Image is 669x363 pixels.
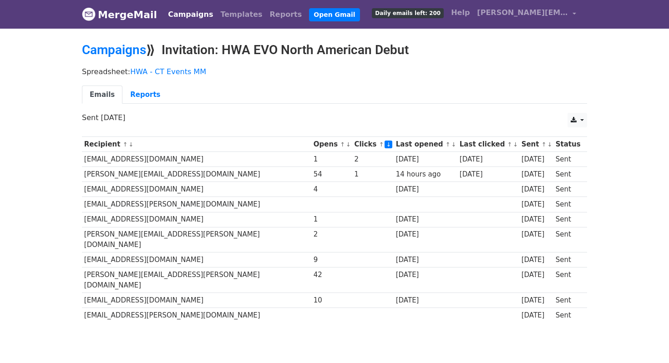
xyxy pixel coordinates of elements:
[460,169,517,180] div: [DATE]
[82,182,311,197] td: [EMAIL_ADDRESS][DOMAIN_NAME]
[309,8,360,21] a: Open Gmail
[82,212,311,227] td: [EMAIL_ADDRESS][DOMAIN_NAME]
[451,141,456,148] a: ↓
[553,292,583,308] td: Sent
[82,5,157,24] a: MergeMail
[82,252,311,267] td: [EMAIL_ADDRESS][DOMAIN_NAME]
[623,319,669,363] iframe: Chat Widget
[314,255,350,265] div: 9
[553,182,583,197] td: Sent
[522,229,552,240] div: [DATE]
[394,137,457,152] th: Last opened
[368,4,447,22] a: Daily emails left: 200
[314,154,350,165] div: 1
[477,7,568,18] span: [PERSON_NAME][EMAIL_ADDRESS][DOMAIN_NAME]
[513,141,518,148] a: ↓
[446,141,451,148] a: ↑
[314,295,350,306] div: 10
[396,255,455,265] div: [DATE]
[396,214,455,225] div: [DATE]
[553,212,583,227] td: Sent
[314,270,350,280] div: 42
[522,169,552,180] div: [DATE]
[396,154,455,165] div: [DATE]
[522,214,552,225] div: [DATE]
[522,255,552,265] div: [DATE]
[553,167,583,182] td: Sent
[460,154,517,165] div: [DATE]
[123,141,128,148] a: ↑
[447,4,473,22] a: Help
[553,227,583,252] td: Sent
[553,252,583,267] td: Sent
[372,8,444,18] span: Daily emails left: 200
[346,141,351,148] a: ↓
[553,267,583,293] td: Sent
[396,295,455,306] div: [DATE]
[82,292,311,308] td: [EMAIL_ADDRESS][DOMAIN_NAME]
[82,308,311,323] td: [EMAIL_ADDRESS][PERSON_NAME][DOMAIN_NAME]
[354,154,391,165] div: 2
[522,199,552,210] div: [DATE]
[553,137,583,152] th: Status
[314,229,350,240] div: 2
[553,197,583,212] td: Sent
[217,5,266,24] a: Templates
[352,137,394,152] th: Clicks
[522,270,552,280] div: [DATE]
[311,137,352,152] th: Opens
[522,154,552,165] div: [DATE]
[82,167,311,182] td: [PERSON_NAME][EMAIL_ADDRESS][DOMAIN_NAME]
[522,310,552,321] div: [DATE]
[354,169,391,180] div: 1
[522,295,552,306] div: [DATE]
[128,141,133,148] a: ↓
[553,308,583,323] td: Sent
[82,113,587,122] p: Sent [DATE]
[547,141,552,148] a: ↓
[82,86,122,104] a: Emails
[553,152,583,167] td: Sent
[396,229,455,240] div: [DATE]
[385,141,392,148] a: ↓
[164,5,217,24] a: Campaigns
[122,86,168,104] a: Reports
[82,152,311,167] td: [EMAIL_ADDRESS][DOMAIN_NAME]
[82,42,587,58] h2: ⟫ Invitation: HWA EVO North American Debut
[82,137,311,152] th: Recipient
[82,197,311,212] td: [EMAIL_ADDRESS][PERSON_NAME][DOMAIN_NAME]
[82,7,96,21] img: MergeMail logo
[457,137,519,152] th: Last clicked
[507,141,512,148] a: ↑
[396,184,455,195] div: [DATE]
[266,5,306,24] a: Reports
[522,184,552,195] div: [DATE]
[314,169,350,180] div: 54
[82,67,587,76] p: Spreadsheet:
[473,4,580,25] a: [PERSON_NAME][EMAIL_ADDRESS][DOMAIN_NAME]
[82,227,311,252] td: [PERSON_NAME][EMAIL_ADDRESS][PERSON_NAME][DOMAIN_NAME]
[379,141,384,148] a: ↑
[542,141,547,148] a: ↑
[396,169,455,180] div: 14 hours ago
[130,67,206,76] a: HWA - CT Events MM
[82,42,146,57] a: Campaigns
[82,267,311,293] td: [PERSON_NAME][EMAIL_ADDRESS][PERSON_NAME][DOMAIN_NAME]
[340,141,345,148] a: ↑
[396,270,455,280] div: [DATE]
[519,137,553,152] th: Sent
[314,214,350,225] div: 1
[314,184,350,195] div: 4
